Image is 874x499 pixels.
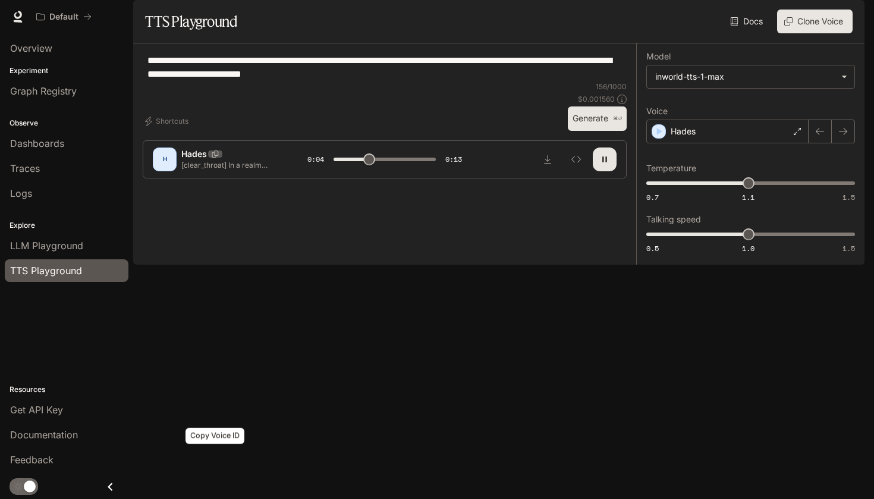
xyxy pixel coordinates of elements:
[568,106,627,131] button: Generate⌘⏎
[655,71,835,83] div: inworld-tts-1-max
[728,10,768,33] a: Docs
[671,125,696,137] p: Hades
[842,243,855,253] span: 1.5
[777,10,853,33] button: Clone Voice
[155,150,174,169] div: H
[646,243,659,253] span: 0.5
[445,153,462,165] span: 0:13
[613,115,622,123] p: ⌘⏎
[646,192,659,202] span: 0.7
[181,160,279,170] p: [clear_throat] In a realm where magic flows like rivers and dragons soar through crimson skies, a...
[646,52,671,61] p: Model
[145,10,237,33] h1: TTS Playground
[646,107,668,115] p: Voice
[578,94,615,104] p: $ 0.001560
[842,192,855,202] span: 1.5
[31,5,97,29] button: All workspaces
[143,112,193,131] button: Shortcuts
[181,148,207,160] p: Hades
[307,153,324,165] span: 0:04
[646,164,696,172] p: Temperature
[742,243,754,253] span: 1.0
[564,147,588,171] button: Inspect
[49,12,78,22] p: Default
[596,81,627,92] p: 156 / 1000
[647,65,854,88] div: inworld-tts-1-max
[742,192,754,202] span: 1.1
[536,147,559,171] button: Download audio
[207,150,224,158] button: Copy Voice ID
[646,215,701,224] p: Talking speed
[186,428,244,444] div: Copy Voice ID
